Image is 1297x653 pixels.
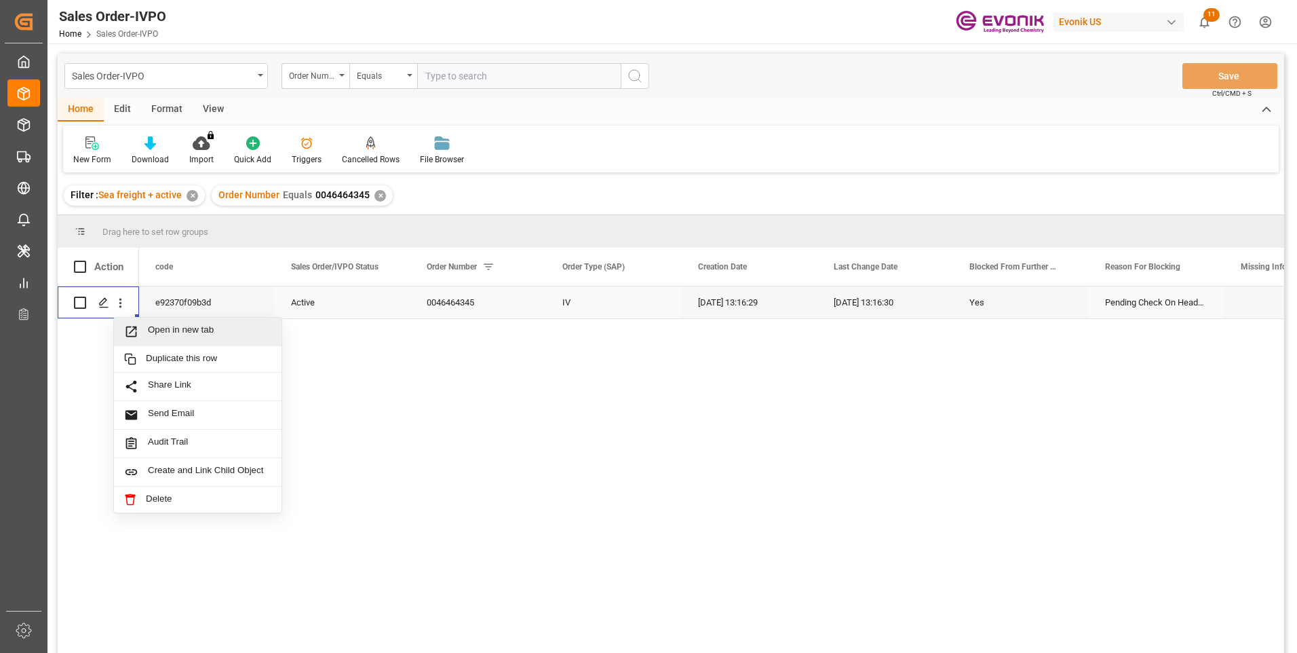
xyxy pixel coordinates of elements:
[621,63,649,89] button: search button
[283,189,312,200] span: Equals
[817,286,953,318] div: [DATE] 13:16:30
[417,63,621,89] input: Type to search
[1220,7,1250,37] button: Help Center
[1089,286,1224,318] div: Pending Check On Header Level, Special Transport Requirements Unchecked
[969,287,1072,318] div: Yes
[141,98,193,122] div: Format
[71,189,98,200] span: Filter :
[427,262,477,272] span: Order Number
[1053,12,1184,32] div: Evonik US
[282,63,349,89] button: open menu
[155,262,173,272] span: code
[956,10,1044,34] img: Evonik-brand-mark-Deep-Purple-RGB.jpeg_1700498283.jpeg
[291,262,379,272] span: Sales Order/IVPO Status
[98,189,182,200] span: Sea freight + active
[234,153,271,166] div: Quick Add
[73,153,111,166] div: New Form
[218,189,279,200] span: Order Number
[139,286,275,318] div: e92370f09b3d
[1053,9,1189,35] button: Evonik US
[1182,63,1277,89] button: Save
[289,67,335,82] div: Order Number
[58,286,139,319] div: Press SPACE to select this row.
[1203,8,1220,22] span: 11
[410,286,546,318] div: 0046464345
[969,262,1060,272] span: Blocked From Further Processing
[342,153,400,166] div: Cancelled Rows
[59,29,81,39] a: Home
[292,153,322,166] div: Triggers
[698,262,747,272] span: Creation Date
[1105,262,1180,272] span: Reason For Blocking
[193,98,234,122] div: View
[682,286,817,318] div: [DATE] 13:16:29
[291,287,394,318] div: Active
[59,6,166,26] div: Sales Order-IVPO
[357,67,403,82] div: Equals
[94,261,123,273] div: Action
[315,189,370,200] span: 0046464345
[132,153,169,166] div: Download
[187,190,198,202] div: ✕
[104,98,141,122] div: Edit
[64,63,268,89] button: open menu
[420,153,464,166] div: File Browser
[58,98,104,122] div: Home
[562,262,625,272] span: Order Type (SAP)
[102,227,208,237] span: Drag here to set row groups
[1212,88,1252,98] span: Ctrl/CMD + S
[349,63,417,89] button: open menu
[72,67,253,83] div: Sales Order-IVPO
[834,262,897,272] span: Last Change Date
[546,286,682,318] div: IV
[1189,7,1220,37] button: show 11 new notifications
[374,190,386,202] div: ✕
